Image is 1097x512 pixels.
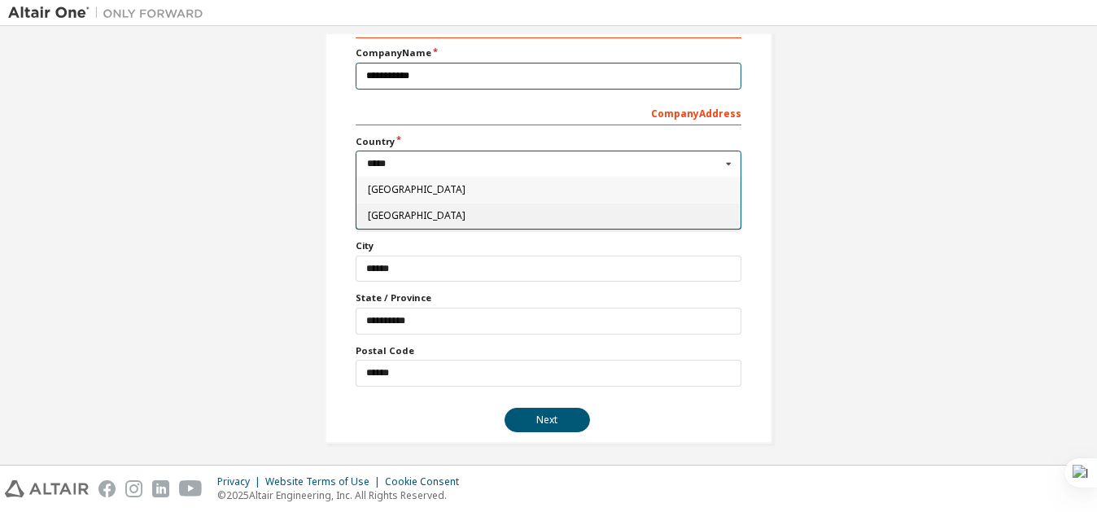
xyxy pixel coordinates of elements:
label: Company Name [356,46,741,59]
label: City [356,239,741,252]
label: Postal Code [356,344,741,357]
img: Altair One [8,5,212,21]
img: altair_logo.svg [5,480,89,497]
div: Company Address [356,99,741,125]
p: © 2025 Altair Engineering, Inc. All Rights Reserved. [217,488,469,502]
img: linkedin.svg [152,480,169,497]
img: facebook.svg [98,480,116,497]
label: Country [356,135,741,148]
span: [GEOGRAPHIC_DATA] [368,211,730,221]
div: Website Terms of Use [265,475,385,488]
div: Cookie Consent [385,475,469,488]
img: instagram.svg [125,480,142,497]
span: [GEOGRAPHIC_DATA] [368,185,730,195]
button: Next [505,408,590,432]
img: youtube.svg [179,480,203,497]
div: Privacy [217,475,265,488]
label: State / Province [356,291,741,304]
